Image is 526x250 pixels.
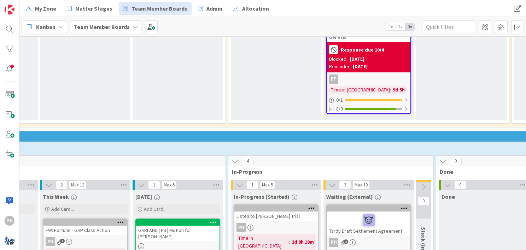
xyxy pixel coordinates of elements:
[327,205,410,236] div: Tardy Draft Settlement Agreement
[35,4,56,13] span: My Zone
[396,23,405,30] span: 2x
[43,226,127,235] div: FW: Fortune - GAP Class Action
[326,193,373,200] span: Waiting (External)
[71,183,84,187] div: Max 12
[43,193,69,200] span: This Week
[194,2,227,15] a: Admin
[63,2,117,15] a: Matter Stages
[329,55,347,63] div: Blocked:
[329,238,338,247] div: PH
[5,5,14,14] img: Visit kanbanzone.com
[339,181,351,189] span: 3
[55,181,68,189] span: 2
[234,223,318,232] div: PH
[51,206,74,212] span: Add Card...
[329,86,390,94] div: Time in [GEOGRAPHIC_DATA]
[36,23,55,31] span: Kanban
[74,23,130,30] b: Team Member Boards
[5,216,14,226] div: PH
[242,4,269,13] span: Allocation
[422,20,475,33] input: Quick Filter...
[417,197,429,205] span: 0
[336,105,343,113] span: 8/9
[5,236,14,245] img: avatar
[206,4,222,13] span: Admin
[391,86,407,94] div: 9d 5h
[232,168,425,175] span: In-Progress
[234,193,290,200] span: In-Progress (Started)
[450,157,462,165] span: 0
[60,239,65,243] span: 2
[136,219,220,241] div: GARLAND | P3 | Motion for [PERSON_NAME]
[329,75,338,84] div: ET
[327,212,410,236] div: Tardy Draft Settlement Agreement
[246,181,258,189] span: 1
[46,237,55,246] div: PH
[344,239,348,244] span: 1
[290,238,316,246] div: 2d 8h 18m
[390,86,391,94] span: :
[336,96,343,104] span: 0 / 1
[75,4,112,13] span: Matter Stages
[289,238,290,246] span: :
[262,183,273,187] div: Max 5
[405,23,415,30] span: 3x
[236,223,246,232] div: PH
[164,183,175,187] div: Max 5
[234,212,318,221] div: Listen to [PERSON_NAME] Trial
[136,226,220,241] div: GARLAND | P3 | Motion for [PERSON_NAME]
[234,205,318,221] div: Listen to [PERSON_NAME] Trial
[22,2,60,15] a: My Zone
[353,63,368,70] div: [DATE]
[442,193,455,200] span: Done
[242,157,254,165] span: 4
[386,23,396,30] span: 1x
[144,206,166,212] span: Add Card...
[327,96,410,105] div: 0/1
[229,2,273,15] a: Allocation
[43,219,127,235] div: FW: Fortune - GAP Class Action
[236,234,289,250] div: Time in [GEOGRAPHIC_DATA]
[327,238,410,247] div: PH
[329,63,351,70] div: Reminder:
[327,75,410,84] div: ET
[148,181,160,189] span: 1
[440,168,523,175] span: Done
[135,193,152,200] span: Today
[341,47,384,52] b: Response due 10/4
[454,181,466,189] span: 0
[119,2,192,15] a: Team Member Boards
[355,183,368,187] div: Max 10
[131,4,187,13] span: Team Member Boards
[43,237,127,246] div: PH
[350,55,364,63] div: [DATE]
